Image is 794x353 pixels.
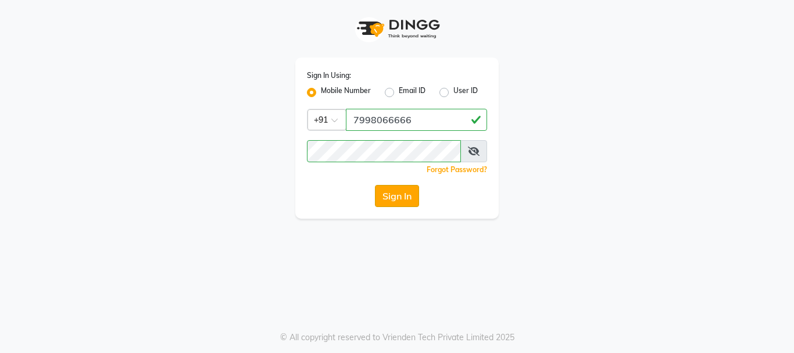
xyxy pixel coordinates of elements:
label: Sign In Using: [307,70,351,81]
input: Username [346,109,487,131]
img: logo1.svg [350,12,444,46]
label: Mobile Number [321,85,371,99]
label: User ID [453,85,478,99]
a: Forgot Password? [427,165,487,174]
label: Email ID [399,85,425,99]
input: Username [307,140,461,162]
button: Sign In [375,185,419,207]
